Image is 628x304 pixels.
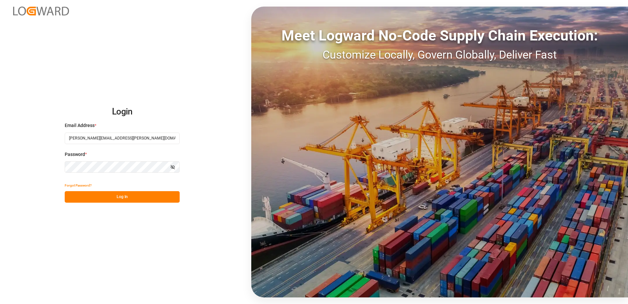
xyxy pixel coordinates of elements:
[65,101,180,122] h2: Login
[251,25,628,46] div: Meet Logward No-Code Supply Chain Execution:
[251,46,628,63] div: Customize Locally, Govern Globally, Deliver Fast
[65,133,180,144] input: Enter your email
[65,122,95,129] span: Email Address
[65,180,92,191] button: Forgot Password?
[65,191,180,203] button: Log In
[65,151,85,158] span: Password
[13,7,69,15] img: Logward_new_orange.png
